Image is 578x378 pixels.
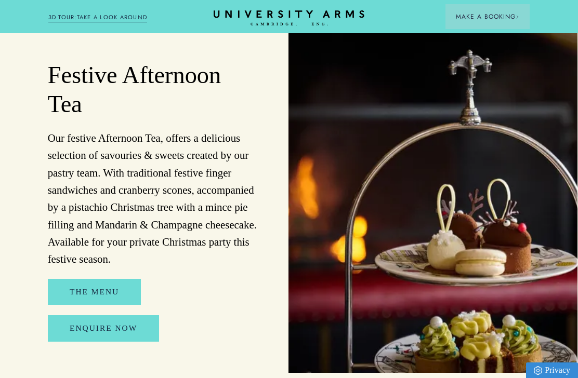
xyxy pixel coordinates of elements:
img: image-d695d77c22cddd11fb4bf5e3074805c7bb574a2d-2500x1667-jpg [288,30,577,373]
h2: Festive Afternoon Tea [48,61,257,119]
a: Enquire Now [48,315,159,342]
a: Privacy [526,362,578,378]
img: Privacy [534,366,542,375]
img: Arrow icon [516,15,519,19]
a: The Menu [48,279,141,305]
p: Our festive Afternoon Tea, offers a delicious selection of savouries & sweets created by our past... [48,130,257,268]
button: Make a BookingArrow icon [445,4,530,29]
a: Home [214,10,364,26]
a: 3D TOUR:TAKE A LOOK AROUND [48,13,148,22]
span: Make a Booking [456,12,519,21]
